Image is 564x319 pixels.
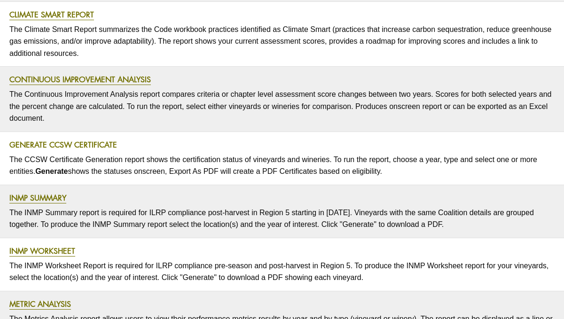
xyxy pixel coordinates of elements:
strong: Generate [35,167,68,175]
p: The INMP Worksheet Report is required for ILRP compliance pre-season and post-harvest in Region 5... [9,257,555,286]
p: The CCSW Certificate Generation report shows the certification status of vineyards and wineries. ... [9,151,555,180]
a: INMP Summary [9,193,66,203]
a: INMP Worksheet [9,246,75,257]
p: The Climate Smart Report summarizes the Code workbook practices identified as Climate Smart (prac... [9,21,555,62]
a: Generate CCSW Certificate [9,140,117,150]
a: Continuous Improvement Analysis [9,74,151,85]
a: Climate Smart Report [9,9,94,20]
p: The Continuous Improvement Analysis report compares criteria or chapter level assessment score ch... [9,86,555,127]
p: The INMP Summary report is required for ILRP compliance post-harvest in Region 5 starting in [DAT... [9,204,555,233]
a: Metric Analysis [9,299,71,310]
